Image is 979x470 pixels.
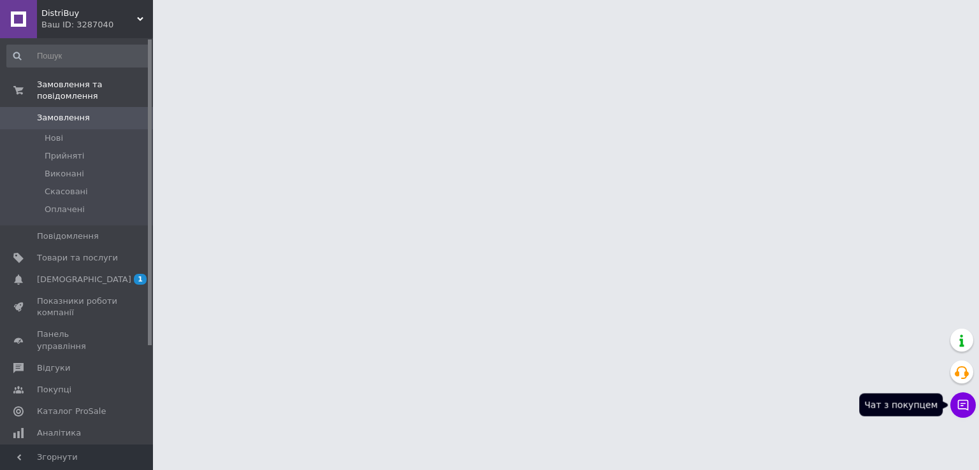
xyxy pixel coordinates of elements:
[6,45,150,68] input: Пошук
[37,427,81,439] span: Аналітика
[859,394,943,417] div: Чат з покупцем
[45,150,84,162] span: Прийняті
[37,79,153,102] span: Замовлення та повідомлення
[37,296,118,318] span: Показники роботи компанії
[45,132,63,144] span: Нові
[950,392,976,418] button: Чат з покупцем
[41,8,137,19] span: DistriBuy
[37,252,118,264] span: Товари та послуги
[37,112,90,124] span: Замовлення
[45,186,88,197] span: Скасовані
[134,274,147,285] span: 1
[37,329,118,352] span: Панель управління
[37,274,131,285] span: [DEMOGRAPHIC_DATA]
[37,384,71,395] span: Покупці
[41,19,153,31] div: Ваш ID: 3287040
[37,362,70,374] span: Відгуки
[45,204,85,215] span: Оплачені
[37,406,106,417] span: Каталог ProSale
[45,168,84,180] span: Виконані
[37,231,99,242] span: Повідомлення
